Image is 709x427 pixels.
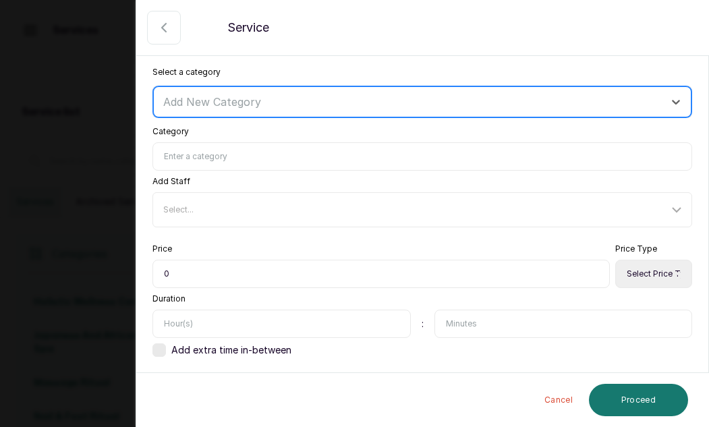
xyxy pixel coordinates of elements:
label: Category [152,126,189,137]
p: Service [227,18,269,37]
input: Enter a category [152,142,692,171]
span: Select... [163,204,194,215]
label: Select a category [152,67,221,78]
button: Proceed [589,384,688,416]
input: Enter price [152,260,610,288]
label: Price [152,244,172,254]
button: Cancel [534,384,584,416]
input: Minutes [434,310,693,338]
span: Add extra time in-between [171,343,291,357]
input: Hour(s) [152,310,411,338]
label: Price Type [615,244,657,254]
label: Duration [152,293,186,304]
span: : [422,317,424,331]
label: Add Staff [152,176,190,187]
